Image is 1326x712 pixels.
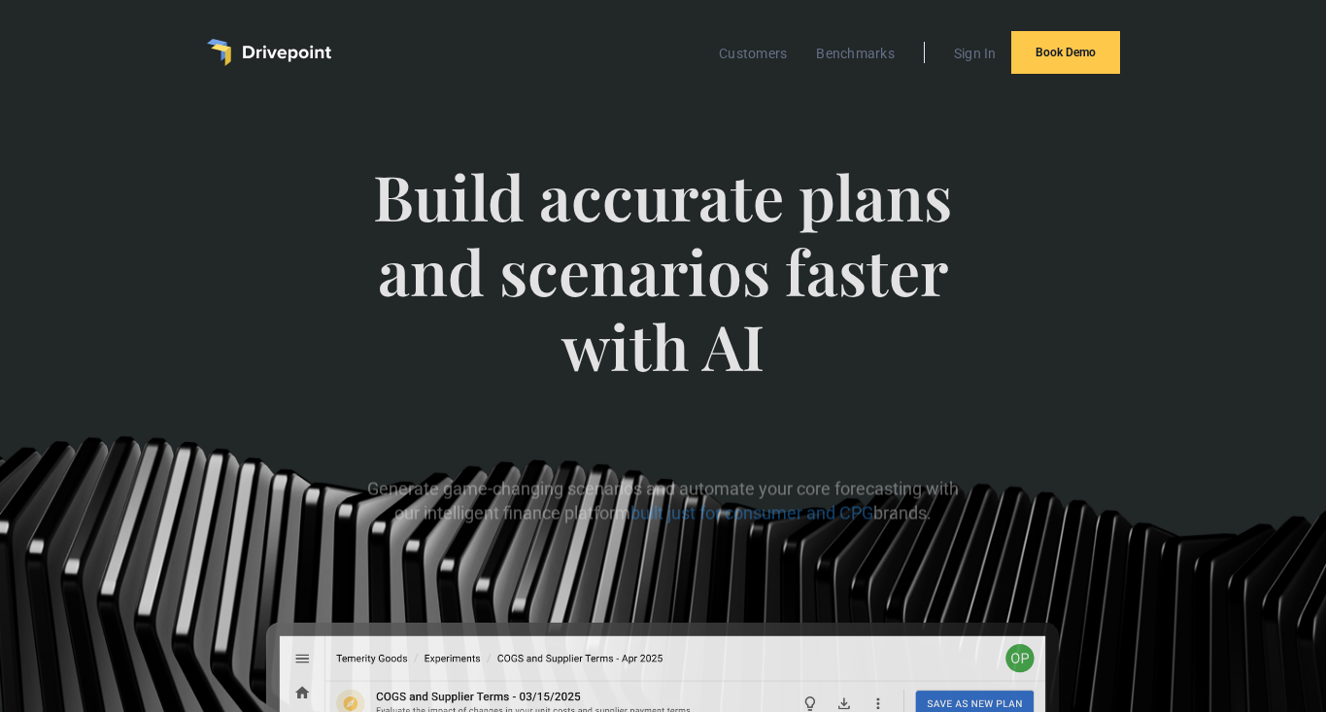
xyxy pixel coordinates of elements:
[1011,31,1120,74] a: Book Demo
[207,39,331,66] a: home
[944,41,1006,66] a: Sign In
[709,41,797,66] a: Customers
[363,159,963,422] span: Build accurate plans and scenarios faster with AI
[363,477,963,526] p: Generate game-changing scenarios and automate your core forecasting with our intelligent finance ...
[806,41,904,66] a: Benchmarks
